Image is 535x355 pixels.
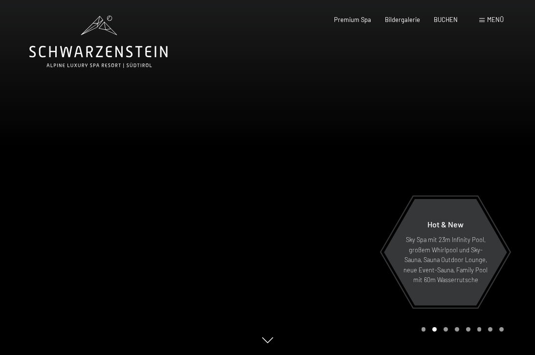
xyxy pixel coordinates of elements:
[403,235,488,285] p: Sky Spa mit 23m Infinity Pool, großem Whirlpool und Sky-Sauna, Sauna Outdoor Lounge, neue Event-S...
[487,16,504,23] span: Menü
[385,16,420,23] a: Bildergalerie
[418,327,504,332] div: Carousel Pagination
[427,220,464,229] span: Hot & New
[334,16,371,23] a: Premium Spa
[444,327,448,332] div: Carousel Page 3
[422,327,426,332] div: Carousel Page 1
[432,327,437,332] div: Carousel Page 2 (Current Slide)
[488,327,492,332] div: Carousel Page 7
[477,327,482,332] div: Carousel Page 6
[466,327,470,332] div: Carousel Page 5
[383,199,508,306] a: Hot & New Sky Spa mit 23m Infinity Pool, großem Whirlpool und Sky-Sauna, Sauna Outdoor Lounge, ne...
[455,327,459,332] div: Carousel Page 4
[499,327,504,332] div: Carousel Page 8
[434,16,458,23] a: BUCHEN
